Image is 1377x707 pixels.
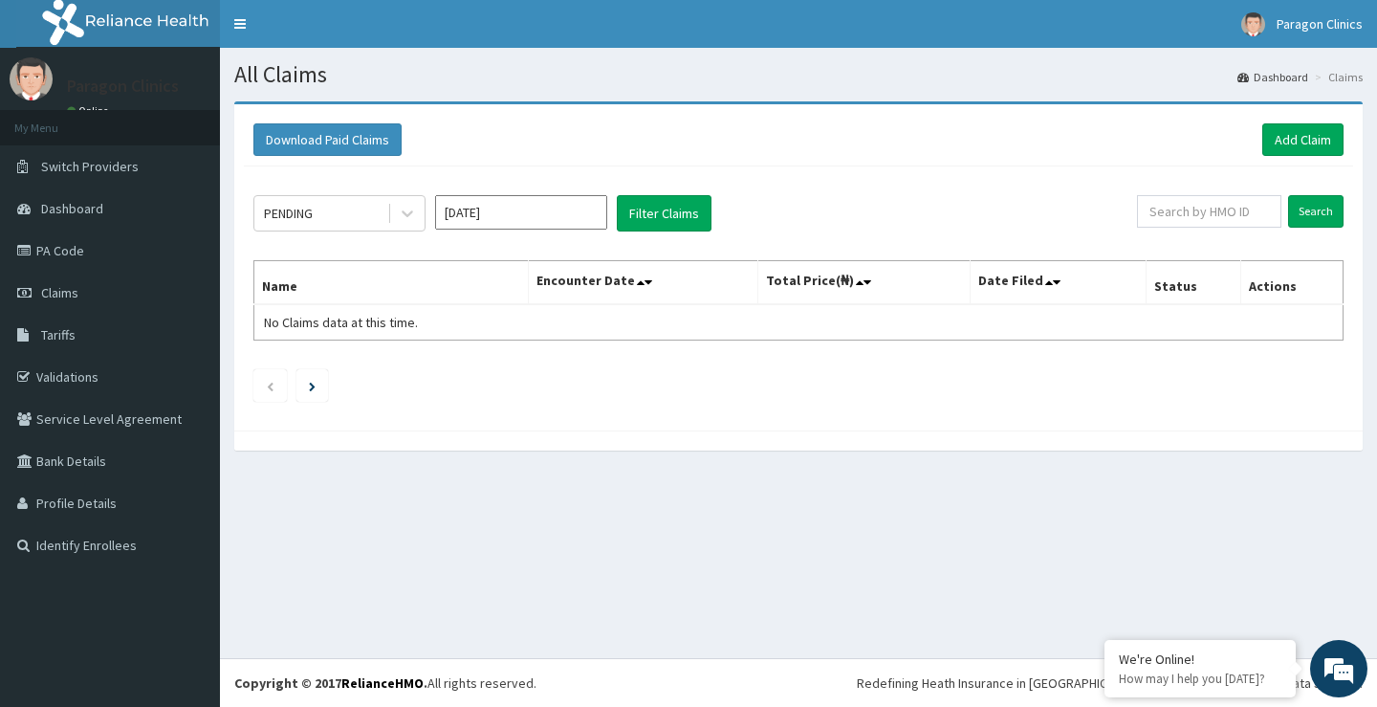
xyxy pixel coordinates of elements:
[266,377,274,394] a: Previous page
[970,261,1146,305] th: Date Filed
[264,314,418,331] span: No Claims data at this time.
[757,261,970,305] th: Total Price(₦)
[41,158,139,175] span: Switch Providers
[234,62,1363,87] h1: All Claims
[253,123,402,156] button: Download Paid Claims
[41,284,78,301] span: Claims
[1241,12,1265,36] img: User Image
[1310,69,1363,85] li: Claims
[264,204,313,223] div: PENDING
[67,77,179,95] p: Paragon Clinics
[528,261,757,305] th: Encounter Date
[10,57,53,100] img: User Image
[1237,69,1308,85] a: Dashboard
[341,674,424,692] a: RelianceHMO
[41,200,103,217] span: Dashboard
[617,195,711,232] button: Filter Claims
[1277,15,1363,33] span: Paragon Clinics
[857,674,1363,693] div: Redefining Heath Insurance in [GEOGRAPHIC_DATA] using Telemedicine and Data Science!
[1137,195,1281,228] input: Search by HMO ID
[234,674,427,692] strong: Copyright © 2017 .
[254,261,529,305] th: Name
[1119,671,1281,687] p: How may I help you today?
[1146,261,1240,305] th: Status
[309,377,316,394] a: Next page
[1288,195,1344,228] input: Search
[1240,261,1343,305] th: Actions
[67,104,113,118] a: Online
[220,658,1377,707] footer: All rights reserved.
[1119,651,1281,668] div: We're Online!
[435,195,607,230] input: Select Month and Year
[1262,123,1344,156] a: Add Claim
[41,326,76,343] span: Tariffs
